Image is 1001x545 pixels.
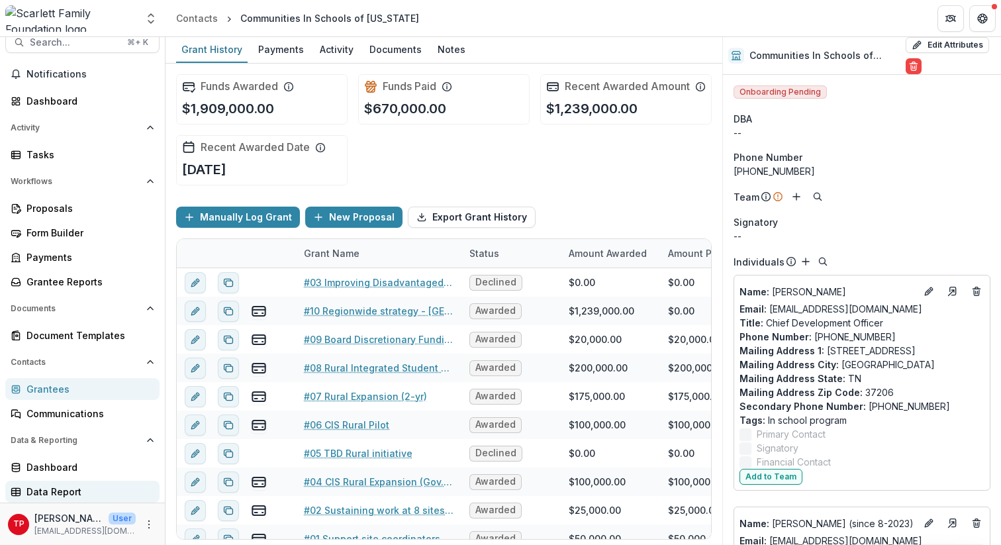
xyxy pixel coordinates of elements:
[668,246,726,260] p: Amount Paid
[749,50,900,62] h2: Communities In Schools of [US_STATE]
[218,443,239,464] button: Duplicate proposal
[906,58,922,74] button: Delete
[26,407,149,421] div: Communications
[5,32,160,53] button: Search...
[218,329,239,350] button: Duplicate proposal
[26,94,149,108] div: Dashboard
[218,415,239,436] button: Duplicate proposal
[569,418,626,432] div: $100,000.00
[251,303,267,319] button: view-payments
[937,5,964,32] button: Partners
[5,246,160,268] a: Payments
[185,301,206,322] button: edit
[757,455,831,469] span: Financial Contact
[251,360,267,376] button: view-payments
[218,301,239,322] button: Duplicate proposal
[739,317,763,328] span: Title :
[906,37,989,53] button: Edit Attributes
[739,372,984,385] p: TN
[305,207,403,228] button: New Proposal
[942,281,963,302] a: Go to contact
[314,40,359,59] div: Activity
[5,171,160,192] button: Open Workflows
[5,5,136,32] img: Scarlett Family Foundation logo
[304,361,453,375] a: #08 Rural Integrated Student Supports and College and Career Readiness (2-yr)
[5,481,160,503] a: Data Report
[660,239,759,268] div: Amount Paid
[5,117,160,138] button: Open Activity
[668,503,720,517] div: $25,000.00
[251,332,267,348] button: view-payments
[565,80,690,93] h2: Recent Awarded Amount
[26,148,149,162] div: Tasks
[475,476,516,487] span: Awarded
[475,362,516,373] span: Awarded
[461,239,561,268] div: Status
[26,485,149,499] div: Data Report
[739,469,802,485] button: Add to Team
[739,331,812,342] span: Phone Number :
[569,446,595,460] div: $0.00
[569,389,625,403] div: $175,000.00
[432,37,471,63] a: Notes
[5,430,160,451] button: Open Data & Reporting
[668,389,724,403] div: $175,000.00
[364,40,427,59] div: Documents
[475,305,516,317] span: Awarded
[11,304,141,313] span: Documents
[176,37,248,63] a: Grant History
[734,112,752,126] span: DBA
[182,160,226,179] p: [DATE]
[475,391,516,402] span: Awarded
[561,239,660,268] div: Amount Awarded
[218,358,239,379] button: Duplicate proposal
[668,361,727,375] div: $200,000.00
[734,150,802,164] span: Phone Number
[5,352,160,373] button: Open Contacts
[668,332,721,346] div: $20,000.00
[142,5,160,32] button: Open entity switcher
[26,275,149,289] div: Grantee Reports
[304,503,453,517] a: #02 Sustaining work at 8 sites in [GEOGRAPHIC_DATA]
[304,275,453,289] a: #03 Improving Disadvantaged Student Outcomes: Integrated Student Supports
[561,246,655,260] div: Amount Awarded
[461,246,507,260] div: Status
[201,80,278,93] h2: Funds Awarded
[734,126,990,140] div: --
[475,419,516,430] span: Awarded
[185,386,206,407] button: edit
[739,413,984,427] p: In school program
[304,389,427,403] a: #07 Rural Expansion (2-yr)
[969,515,984,531] button: Deletes
[240,11,419,25] div: Communities In Schools of [US_STATE]
[569,275,595,289] div: $0.00
[26,328,149,342] div: Document Templates
[798,254,814,270] button: Add
[739,517,916,530] a: Name: [PERSON_NAME] (since 8-2023)
[734,215,778,229] span: Signatory
[251,474,267,490] button: view-payments
[810,189,826,205] button: Search
[26,382,149,396] div: Grantees
[26,201,149,215] div: Proposals
[739,401,866,412] span: Secondary Phone Number :
[251,417,267,433] button: view-payments
[788,189,804,205] button: Add
[734,190,759,204] p: Team
[185,329,206,350] button: edit
[304,332,453,346] a: #09 Board Discretionary Funding Pilot
[218,386,239,407] button: Duplicate proposal
[668,275,694,289] div: $0.00
[364,99,446,119] p: $670,000.00
[739,330,984,344] p: [PHONE_NUMBER]
[11,358,141,367] span: Contacts
[364,37,427,63] a: Documents
[5,456,160,478] a: Dashboard
[185,500,206,521] button: edit
[739,344,984,358] p: [STREET_ADDRESS]
[30,37,119,48] span: Search...
[408,207,536,228] button: Export Grant History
